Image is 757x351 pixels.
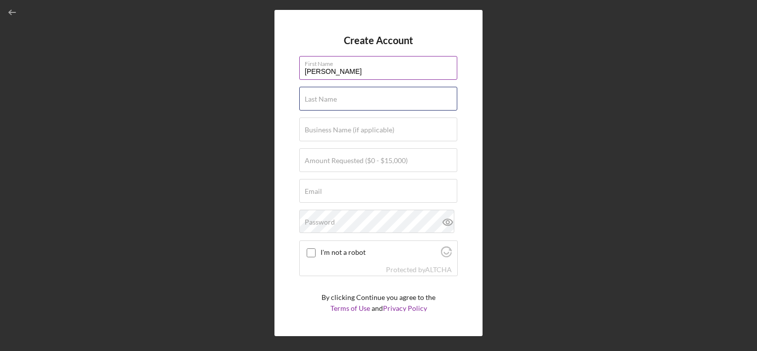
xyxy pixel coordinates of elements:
[305,187,322,195] label: Email
[344,35,413,46] h4: Create Account
[321,248,438,256] label: I'm not a robot
[305,95,337,103] label: Last Name
[386,266,452,274] div: Protected by
[383,304,427,312] a: Privacy Policy
[305,57,457,67] label: First Name
[322,292,435,314] p: By clicking Continue you agree to the and
[330,304,370,312] a: Terms of Use
[305,157,408,165] label: Amount Requested ($0 - $15,000)
[425,265,452,274] a: Visit Altcha.org
[305,218,335,226] label: Password
[441,250,452,259] a: Visit Altcha.org
[305,126,394,134] label: Business Name (if applicable)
